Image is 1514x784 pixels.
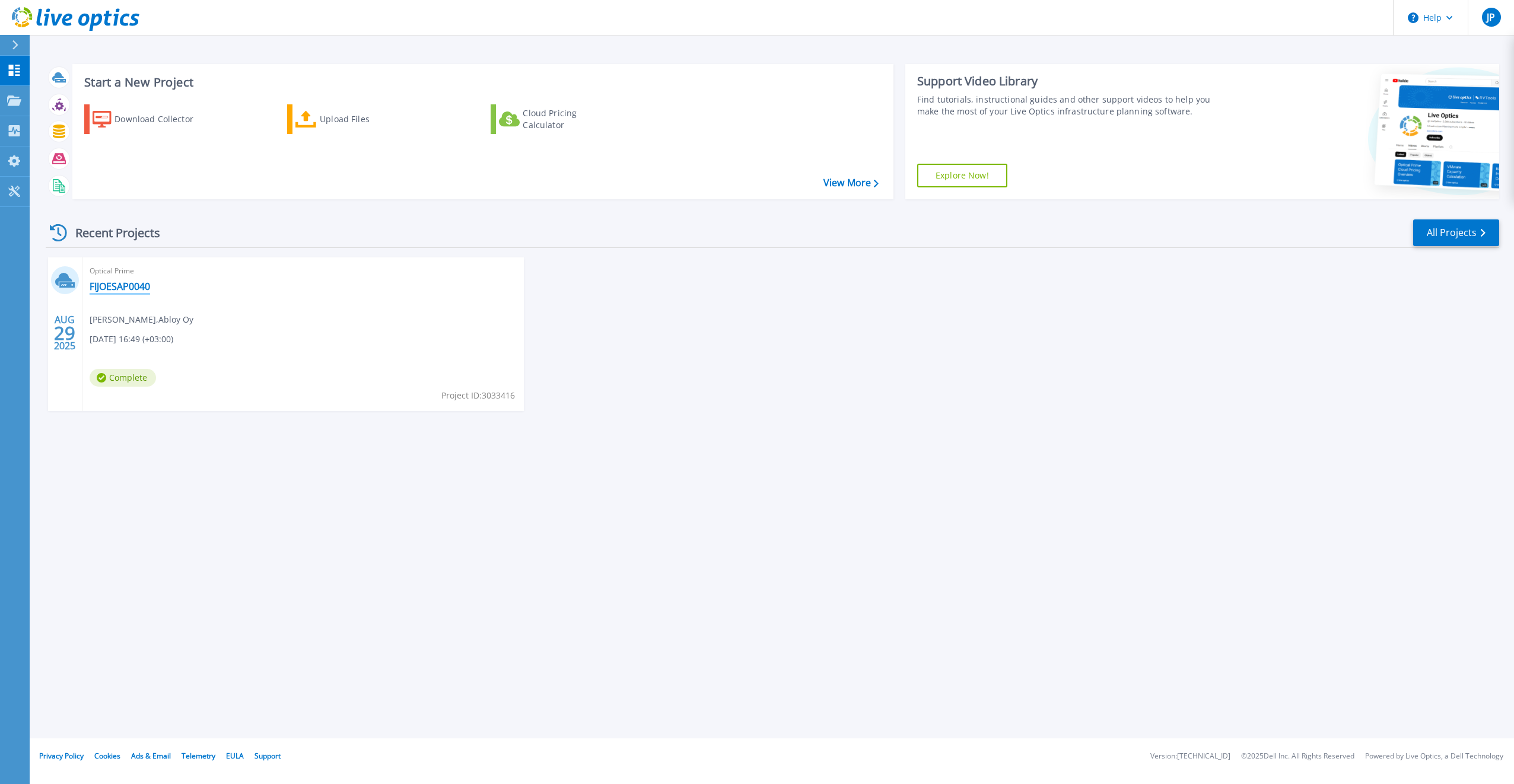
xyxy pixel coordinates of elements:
a: Privacy Policy [39,751,84,761]
span: Complete [90,369,156,387]
h3: Start a New Project [84,76,878,89]
div: Find tutorials, instructional guides and other support videos to help you make the most of your L... [917,94,1224,117]
div: Download Collector [114,107,209,131]
a: Upload Files [287,104,419,134]
a: View More [823,177,879,189]
span: [PERSON_NAME] , Abloy Oy [90,313,193,326]
a: Telemetry [182,751,215,761]
li: Powered by Live Optics, a Dell Technology [1365,753,1503,760]
a: FIJOESAP0040 [90,281,150,292]
div: AUG 2025 [53,311,76,355]
a: Explore Now! [917,164,1007,187]
div: Cloud Pricing Calculator [523,107,618,131]
div: Recent Projects [46,218,176,247]
span: JP [1487,12,1495,22]
span: 29 [54,328,75,338]
span: Optical Prime [90,264,517,278]
li: Version: [TECHNICAL_ID] [1150,753,1230,760]
li: © 2025 Dell Inc. All Rights Reserved [1241,753,1354,760]
span: [DATE] 16:49 (+03:00) [90,333,173,346]
a: All Projects [1413,219,1499,246]
a: Ads & Email [131,751,171,761]
a: Download Collector [84,104,217,134]
a: Support [255,751,281,761]
div: Support Video Library [917,74,1224,89]
a: EULA [226,751,244,761]
a: Cookies [94,751,120,761]
span: Project ID: 3033416 [441,389,515,402]
div: Upload Files [320,107,415,131]
a: Cloud Pricing Calculator [491,104,623,134]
